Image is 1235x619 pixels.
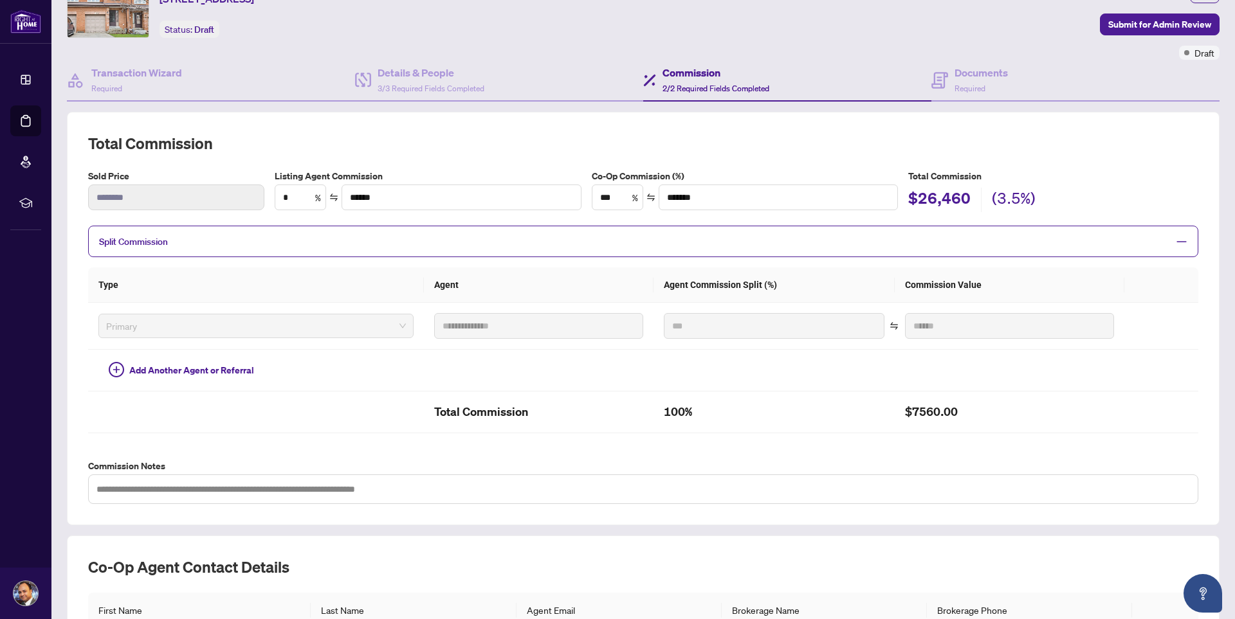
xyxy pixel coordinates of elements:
[91,84,122,93] span: Required
[592,169,899,183] label: Co-Op Commission (%)
[908,188,971,212] h2: $26,460
[109,362,124,377] span: plus-circle
[1176,236,1187,247] span: minus
[664,402,884,422] h2: 100%
[88,226,1198,257] div: Split Commission
[1194,46,1214,60] span: Draft
[955,84,985,93] span: Required
[424,267,654,303] th: Agent
[1184,574,1222,613] button: Open asap
[106,316,406,336] span: Primary
[88,267,424,303] th: Type
[905,402,1114,422] h2: $7560.00
[160,21,219,38] div: Status:
[10,10,41,33] img: logo
[908,169,1198,183] h5: Total Commission
[992,188,1036,212] h2: (3.5%)
[434,402,643,422] h2: Total Commission
[98,360,264,381] button: Add Another Agent or Referral
[91,65,182,80] h4: Transaction Wizard
[654,267,895,303] th: Agent Commission Split (%)
[1108,14,1211,35] span: Submit for Admin Review
[663,84,769,93] span: 2/2 Required Fields Completed
[275,169,581,183] label: Listing Agent Commission
[194,24,214,35] span: Draft
[646,193,655,202] span: swap
[895,267,1124,303] th: Commission Value
[1100,13,1220,35] button: Submit for Admin Review
[890,321,899,330] span: swap
[99,236,168,247] span: Split Commission
[378,65,484,80] h4: Details & People
[88,133,1198,154] h2: Total Commission
[955,65,1008,80] h4: Documents
[663,65,769,80] h4: Commission
[14,581,38,606] img: Profile Icon
[88,459,1198,473] label: Commission Notes
[88,169,264,183] label: Sold Price
[88,557,1198,577] h2: Co-op Agent Contact Details
[378,84,484,93] span: 3/3 Required Fields Completed
[129,363,254,377] span: Add Another Agent or Referral
[329,193,338,202] span: swap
